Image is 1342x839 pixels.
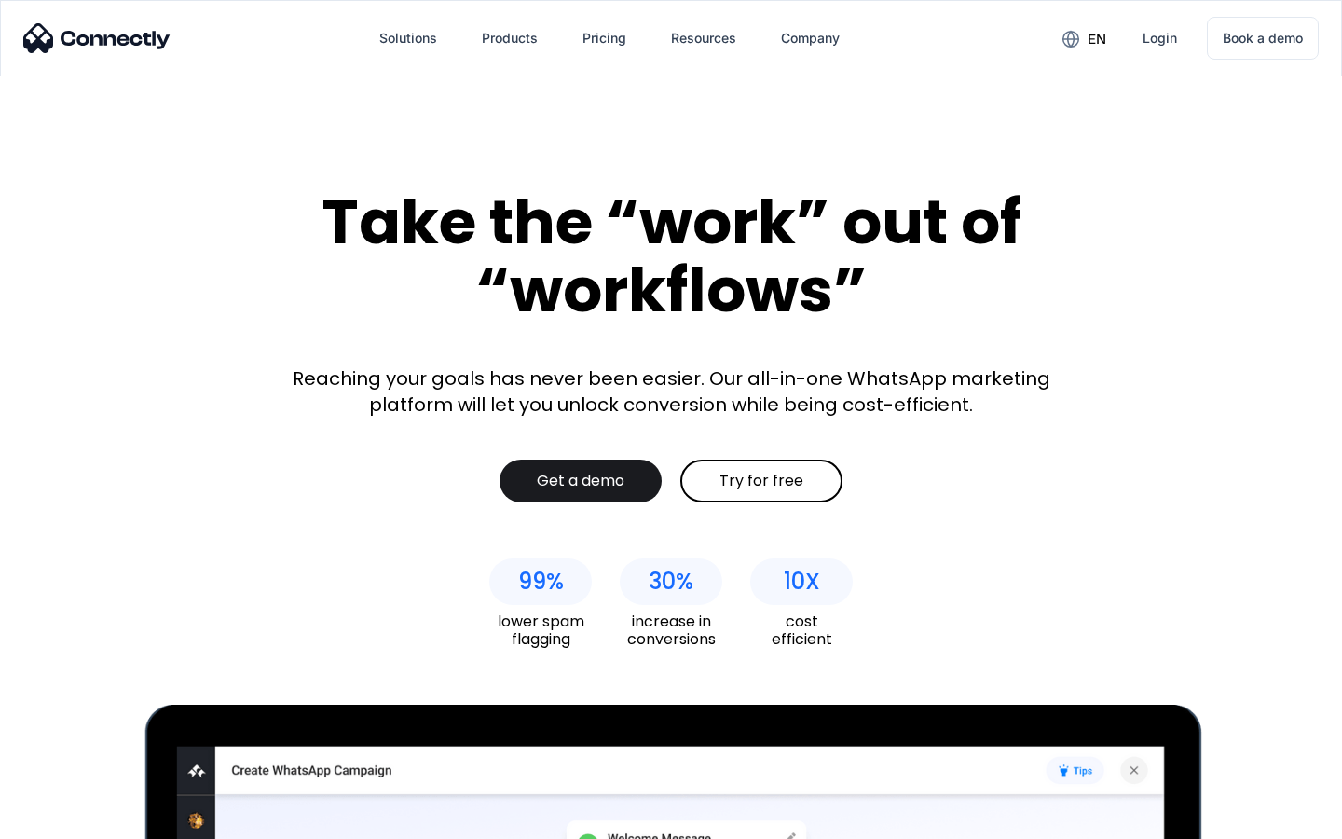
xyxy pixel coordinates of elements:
[649,569,693,595] div: 30%
[467,16,553,61] div: Products
[671,25,736,51] div: Resources
[620,612,722,648] div: increase in conversions
[1128,16,1192,61] a: Login
[1143,25,1177,51] div: Login
[766,16,855,61] div: Company
[680,460,842,502] a: Try for free
[719,472,803,490] div: Try for free
[37,806,112,832] ul: Language list
[582,25,626,51] div: Pricing
[489,612,592,648] div: lower spam flagging
[784,569,820,595] div: 10X
[1207,17,1319,60] a: Book a demo
[252,188,1090,323] div: Take the “work” out of “workflows”
[518,569,564,595] div: 99%
[750,612,853,648] div: cost efficient
[280,365,1062,418] div: Reaching your goals has never been easier. Our all-in-one WhatsApp marketing platform will let yo...
[364,16,452,61] div: Solutions
[19,806,112,832] aside: Language selected: English
[23,23,171,53] img: Connectly Logo
[482,25,538,51] div: Products
[568,16,641,61] a: Pricing
[1048,24,1120,52] div: en
[379,25,437,51] div: Solutions
[1088,26,1106,52] div: en
[537,472,624,490] div: Get a demo
[656,16,751,61] div: Resources
[500,460,662,502] a: Get a demo
[781,25,840,51] div: Company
